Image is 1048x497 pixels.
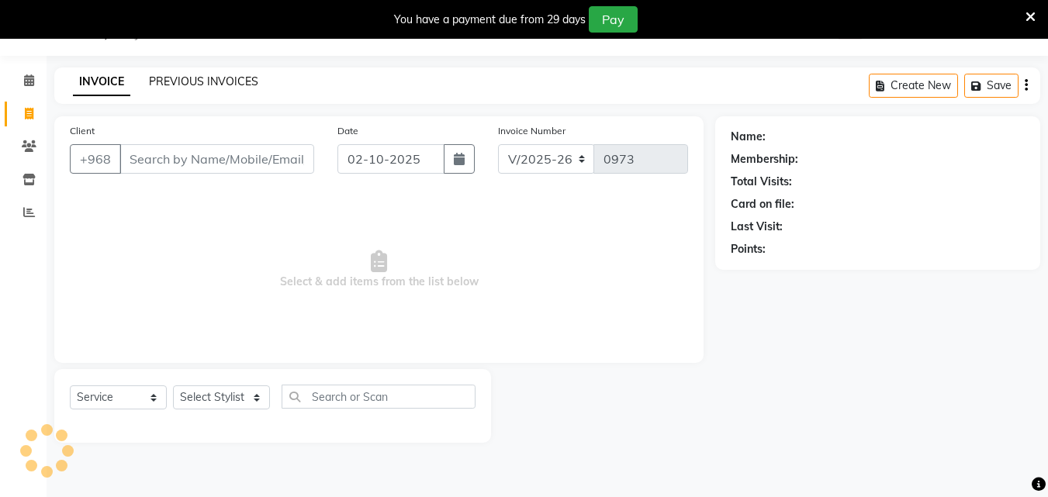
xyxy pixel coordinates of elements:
[70,144,121,174] button: +968
[869,74,958,98] button: Create New
[337,124,358,138] label: Date
[731,241,766,257] div: Points:
[731,196,794,212] div: Card on file:
[731,129,766,145] div: Name:
[498,124,566,138] label: Invoice Number
[70,124,95,138] label: Client
[282,385,476,409] input: Search or Scan
[119,144,314,174] input: Search by Name/Mobile/Email/Code
[731,219,783,235] div: Last Visit:
[731,174,792,190] div: Total Visits:
[731,151,798,167] div: Membership:
[73,68,130,96] a: INVOICE
[70,192,688,347] span: Select & add items from the list below
[394,12,586,28] div: You have a payment due from 29 days
[589,6,638,33] button: Pay
[149,74,258,88] a: PREVIOUS INVOICES
[964,74,1019,98] button: Save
